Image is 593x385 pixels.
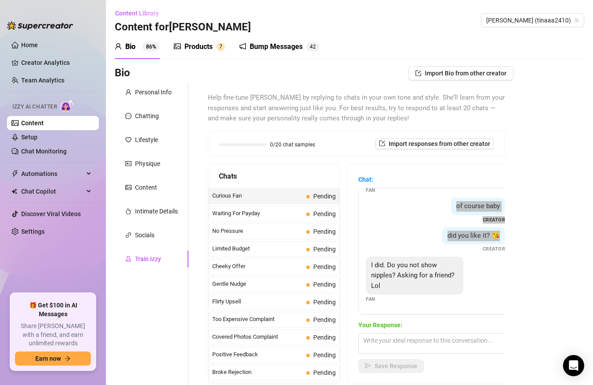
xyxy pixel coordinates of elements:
a: Discover Viral Videos [21,210,81,217]
span: of course baby [456,202,500,210]
span: Creator [483,245,506,253]
span: notification [239,43,246,50]
h3: Bio [115,66,130,80]
span: 🎁 Get $100 in AI Messages [15,301,91,318]
span: arrow-right [64,355,71,362]
sup: 7 [216,42,225,51]
span: message [125,113,131,119]
span: 7 [219,44,222,50]
span: Broke Rejection [212,368,303,377]
div: Open Intercom Messenger [563,355,584,376]
sup: 42 [306,42,319,51]
div: Personal Info [135,87,172,97]
a: Home [21,41,38,49]
span: idcard [125,161,131,167]
span: picture [174,43,181,50]
strong: Your Response: [358,321,402,329]
span: Fan [366,187,375,194]
span: link [125,232,131,238]
div: Physique [135,159,160,168]
button: Save Response [358,359,424,373]
div: Train Izzy [135,254,161,264]
span: Chats [219,171,237,182]
div: Intimate Details [135,206,178,216]
span: Pending [313,228,336,235]
span: Help fine-tune [PERSON_NAME] by replying to chats in your own tone and style. She’ll learn from y... [208,93,505,124]
span: Pending [313,193,336,200]
span: thunderbolt [11,170,19,177]
a: Creator Analytics [21,56,92,70]
span: 4 [310,44,313,50]
span: Pending [313,246,336,253]
h3: Content for [PERSON_NAME] [115,20,251,34]
img: logo-BBDzfeDw.svg [7,21,73,30]
span: Flirty Upsell [212,297,303,306]
div: Bio [125,41,135,52]
img: AI Chatter [60,99,74,112]
span: user [115,43,122,50]
span: Fan [366,295,375,303]
span: Pending [313,334,336,341]
a: Setup [21,134,38,141]
div: Lifestyle [135,135,158,145]
span: Import responses from other creator [389,140,490,147]
span: No Pressure [212,227,303,235]
div: Chatting [135,111,159,121]
span: Tina (tinaaa2410) [486,14,579,27]
span: Pending [313,210,336,217]
a: Chat Monitoring [21,148,67,155]
span: I did. Do you not show nipples? Asking for a friend? Lol [371,261,454,290]
span: heart [125,137,131,143]
button: Earn nowarrow-right [15,351,91,366]
span: 0/20 chat samples [270,142,315,147]
strong: Chat: [358,176,373,183]
button: Content Library [115,6,166,20]
span: user [125,89,131,95]
span: Chat Copilot [21,184,84,198]
span: Waiting For Payday [212,209,303,218]
span: Share [PERSON_NAME] with a friend, and earn unlimited rewards [15,322,91,348]
span: experiment [125,256,131,262]
a: Content [21,120,44,127]
button: Import Bio from other creator [408,66,514,80]
span: Pending [313,369,336,376]
span: Limited Budget [212,244,303,253]
span: import [415,70,421,76]
span: fire [125,208,131,214]
span: Content Library [115,10,159,17]
span: picture [125,184,131,191]
sup: 86% [143,42,160,51]
span: Pending [313,316,336,323]
span: Pending [313,263,336,270]
a: Settings [21,228,45,235]
span: Positive Feedback [212,350,303,359]
button: Import responses from other creator [375,138,494,149]
span: Automations [21,167,84,181]
span: Curious Fan [212,191,303,200]
span: Covered Photos Complaint [212,333,303,341]
div: Bump Messages [250,41,303,52]
span: Pending [313,351,336,359]
span: Pending [313,281,336,288]
a: Team Analytics [21,77,64,84]
span: Creator [483,216,506,224]
img: Chat Copilot [11,188,17,194]
span: Pending [313,299,336,306]
div: Products [184,41,213,52]
span: Earn now [35,355,61,362]
span: did you like it? 😘 [447,232,500,239]
span: Too Expensive Complaint [212,315,303,324]
span: import [379,140,385,146]
div: Content [135,183,157,192]
span: 2 [313,44,316,50]
div: Socials [135,230,154,240]
span: Import Bio from other creator [425,70,507,77]
span: Cheeky Offer [212,262,303,271]
span: Izzy AI Chatter [12,103,57,111]
span: Gentle Nudge [212,280,303,288]
span: team [574,18,579,23]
